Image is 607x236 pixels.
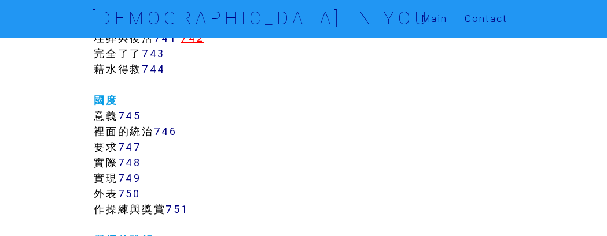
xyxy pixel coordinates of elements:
[181,31,204,44] a: 742
[154,31,177,44] a: 741
[94,93,117,107] a: 國度
[118,156,141,169] a: 748
[142,62,165,76] a: 744
[165,203,188,216] a: 751
[118,140,142,153] a: 747
[558,184,598,227] iframe: Chat
[154,125,177,138] a: 746
[118,109,141,122] a: 745
[118,187,141,200] a: 750
[118,171,141,185] a: 749
[142,47,165,60] a: 743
